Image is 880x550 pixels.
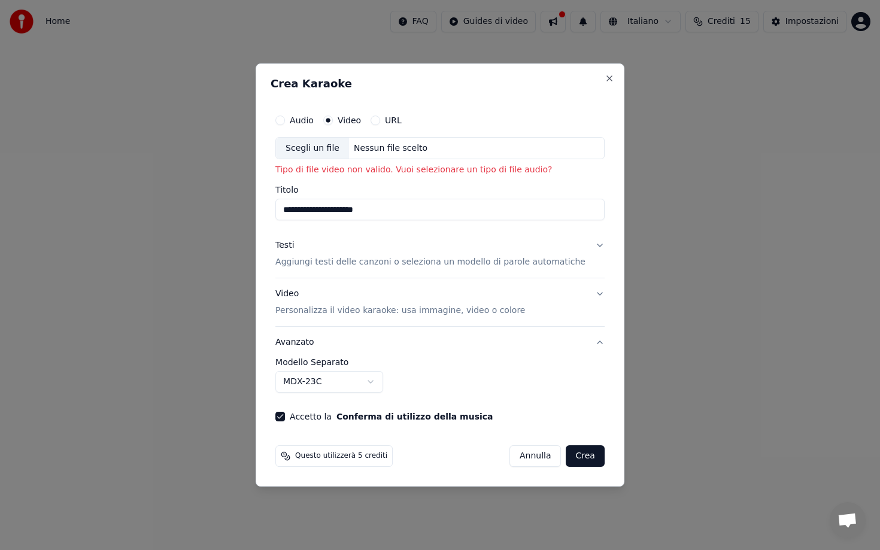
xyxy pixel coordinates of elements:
div: Scegli un file [276,138,349,159]
label: URL [385,116,402,124]
p: Personalizza il video karaoke: usa immagine, video o colore [275,305,525,317]
div: Testi [275,240,294,252]
span: Questo utilizzerà 5 crediti [295,451,387,461]
div: Video [275,288,525,317]
p: Tipo di file video non valido. Vuoi selezionare un tipo di file audio? [275,165,605,177]
button: VideoPersonalizza il video karaoke: usa immagine, video o colore [275,278,605,326]
button: TestiAggiungi testi delle canzoni o seleziona un modello di parole automatiche [275,230,605,278]
button: Annulla [509,445,562,467]
div: Avanzato [275,358,605,402]
p: Aggiungi testi delle canzoni o seleziona un modello di parole automatiche [275,257,585,269]
label: Accetto la [290,412,493,421]
button: Accetto la [336,412,493,421]
h2: Crea Karaoke [271,78,609,89]
label: Audio [290,116,314,124]
label: Video [338,116,361,124]
button: Avanzato [275,327,605,358]
label: Modello Separato [275,358,605,366]
label: Titolo [275,186,605,195]
div: Nessun file scelto [349,142,432,154]
button: Crea [566,445,605,467]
